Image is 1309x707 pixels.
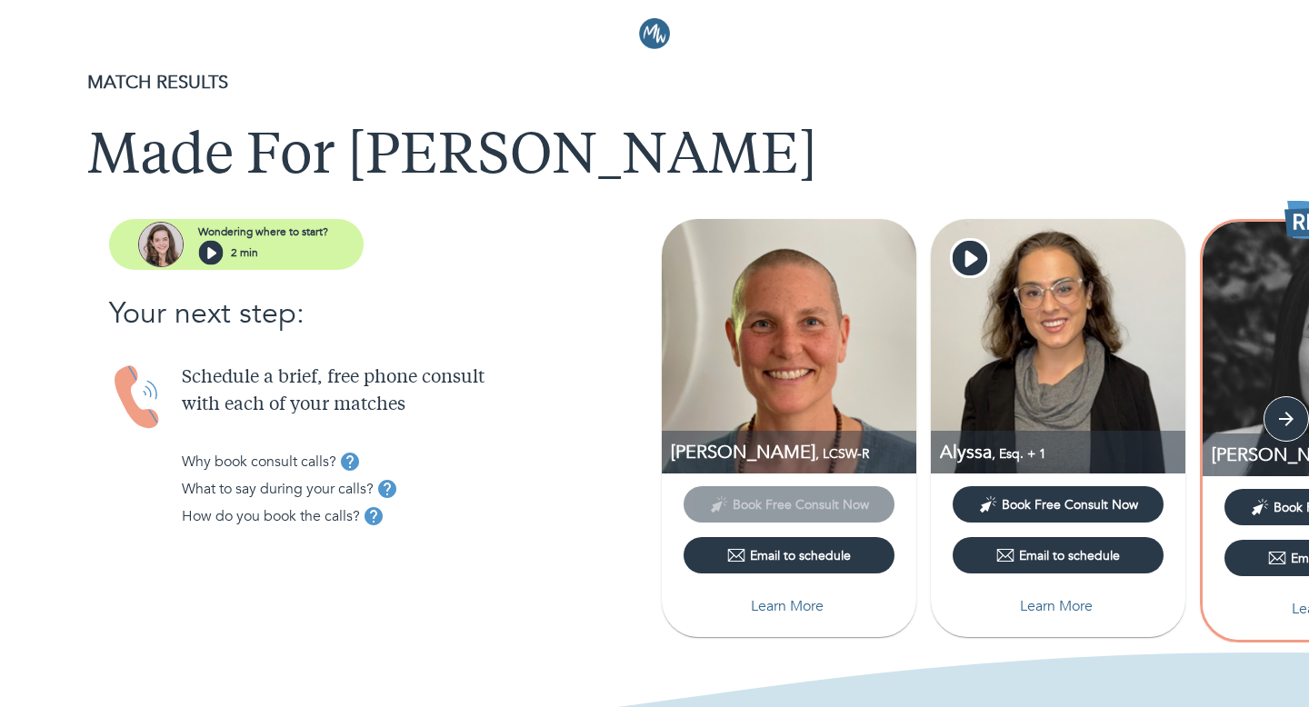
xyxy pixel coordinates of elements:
[109,292,654,335] p: Your next step:
[953,537,1164,573] button: Email to schedule
[751,595,824,617] p: Learn More
[182,451,336,473] p: Why book consult calls?
[953,486,1164,523] button: Book Free Consult Now
[684,537,894,573] button: Email to schedule
[992,445,1046,463] span: , Esq. + 1
[360,503,387,530] button: tooltip
[815,445,869,463] span: , LCSW-R
[953,588,1164,624] button: Learn More
[1002,496,1138,513] span: Book Free Consult Now
[940,440,1185,464] p: Esq., Coaching
[931,219,1185,473] img: Alyssa Kelliher profile
[727,546,851,564] div: Email to schedule
[231,244,258,261] p: 2 min
[662,219,916,473] img: Briana Myers profile
[1020,595,1093,617] p: Learn More
[109,364,167,431] img: Handset
[182,364,654,419] p: Schedule a brief, free phone consult with each of your matches
[182,478,374,500] p: What to say during your calls?
[684,495,894,513] span: This provider has not yet shared their calendar link. Please email the provider to schedule
[109,219,364,270] button: assistantWondering where to start?2 min
[87,125,1222,191] h1: Made For [PERSON_NAME]
[684,588,894,624] button: Learn More
[87,69,1222,96] p: MATCH RESULTS
[138,222,184,267] img: assistant
[336,448,364,475] button: tooltip
[639,18,670,49] img: Logo
[182,505,360,527] p: How do you book the calls?
[996,546,1120,564] div: Email to schedule
[198,224,328,240] p: Wondering where to start?
[374,475,401,503] button: tooltip
[671,440,916,464] p: LCSW-R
